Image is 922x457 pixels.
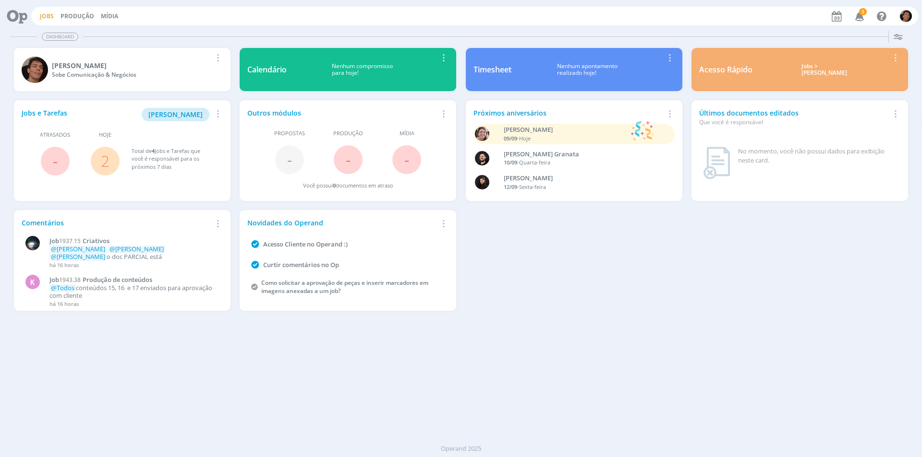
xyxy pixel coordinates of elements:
div: Luana da Silva de Andrade [504,174,659,183]
span: Produção [333,129,363,138]
span: @[PERSON_NAME] [51,245,105,253]
a: [PERSON_NAME] [142,109,209,118]
div: Últimos documentos editados [699,108,889,127]
a: Como solicitar a aprovação de peças e inserir marcadores em imagens anexadas a um job? [261,279,428,295]
button: [PERSON_NAME] [142,108,209,121]
img: P [900,10,912,22]
span: Propostas [274,129,305,138]
button: Mídia [98,12,121,20]
img: A [475,127,489,141]
a: Produção [61,12,94,20]
img: B [475,151,489,165]
span: 10/09 [504,159,517,166]
div: Nenhum apontamento realizado hoje! [511,63,664,77]
a: P[PERSON_NAME]Sobe Comunicação & Negócios [14,48,230,91]
span: [PERSON_NAME] [148,110,203,119]
div: Você possui documentos em atraso [303,182,393,190]
div: - [504,135,626,143]
span: 0 [333,182,336,189]
span: @Todos [51,283,74,292]
button: P [899,8,912,24]
button: Jobs [37,12,57,20]
span: Sexta-feira [519,183,546,190]
img: G [25,236,40,250]
button: Produção [58,12,97,20]
img: P [22,57,48,83]
div: Acesso Rápido [699,64,752,75]
span: - [287,149,292,170]
span: Atrasados [40,131,70,139]
span: - [53,151,58,171]
span: Produção de conteúdos [83,275,152,284]
span: Hoje [99,131,111,139]
div: Próximos aniversários [473,108,664,118]
span: Criativos [83,236,109,245]
div: Comentários [22,218,212,228]
div: - [504,159,659,167]
div: Jobs > [PERSON_NAME] [760,63,889,77]
span: 09/09 [504,135,517,142]
p: conteúdos 15, 16 e 17 enviados para aprovação com cliente [49,284,218,299]
div: Que você é responsável [699,118,889,127]
a: TimesheetNenhum apontamentorealizado hoje! [466,48,682,91]
a: Acesso Cliente no Operand :) [263,240,348,248]
div: Patrick [52,60,212,70]
span: 1943.38 [59,276,81,284]
div: Jobs e Tarefas [22,108,212,121]
div: Nenhum compromisso para hoje! [287,63,437,77]
div: Novidades do Operand [247,218,437,228]
div: Sobe Comunicação & Negócios [52,70,212,79]
span: 12/09 [504,183,517,190]
button: 3 [849,8,869,25]
a: 2 [101,151,109,171]
div: Total de Jobs e Tarefas que você é responsável para os próximos 7 dias [132,147,213,171]
a: Mídia [101,12,118,20]
span: 4 [152,147,155,154]
div: - [504,183,659,191]
div: K [25,275,40,289]
div: Bruno Corralo Granata [504,150,659,159]
span: Quarta-feira [519,159,550,166]
span: @[PERSON_NAME] [51,252,105,261]
span: @[PERSON_NAME] [109,245,164,253]
a: Curtir comentários no Op [263,260,339,269]
div: Aline Beatriz Jackisch [504,125,626,135]
span: Mídia [400,129,414,138]
span: Hoje [519,135,531,142]
span: há 16 horas [49,300,79,307]
div: No momento, você não possui dados para exibição neste card. [738,147,897,165]
img: dashboard_not_found.png [703,147,730,179]
span: - [404,149,409,170]
div: Calendário [247,64,287,75]
p: o doc PARCIAL está [49,246,218,260]
span: - [346,149,351,170]
div: Timesheet [473,64,511,75]
span: há 16 horas [49,261,79,269]
div: Outros módulos [247,108,437,118]
span: Dashboard [42,33,78,41]
a: Job1943.38Produção de conteúdos [49,276,218,284]
span: 3 [859,8,867,15]
a: Job1937.15Criativos [49,237,218,245]
span: 1937.15 [59,237,81,245]
a: Jobs [40,12,54,20]
img: L [475,175,489,189]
